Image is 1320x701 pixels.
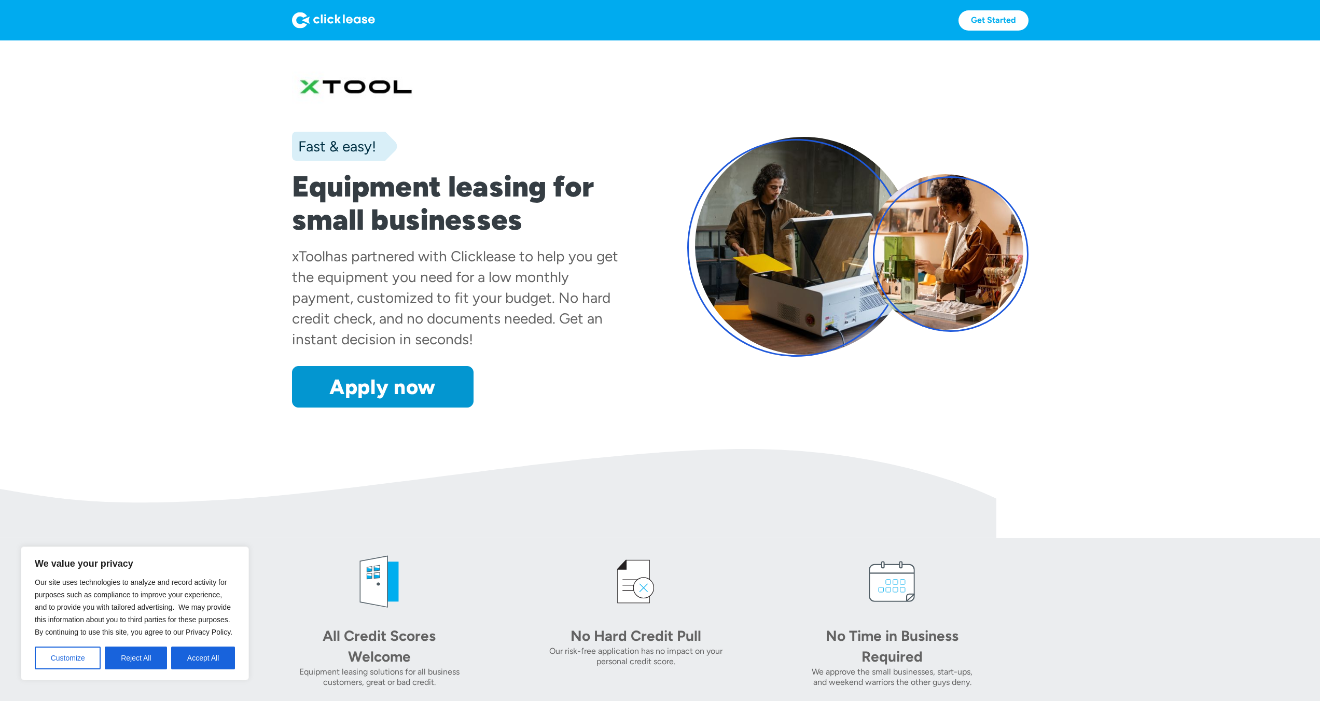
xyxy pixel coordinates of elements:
button: Reject All [105,647,167,669]
a: Apply now [292,366,474,408]
div: We value your privacy [21,546,249,680]
div: Fast & easy! [292,136,376,157]
button: Accept All [171,647,235,669]
button: Customize [35,647,101,669]
img: welcome icon [348,551,410,613]
div: has partnered with Clicklease to help you get the equipment you need for a low monthly payment, c... [292,247,618,348]
div: No Hard Credit Pull [563,625,708,646]
div: All Credit Scores Welcome [307,625,452,667]
img: calendar icon [861,551,923,613]
span: Our site uses technologies to analyze and record activity for purposes such as compliance to impr... [35,578,232,636]
p: We value your privacy [35,557,235,570]
div: We approve the small businesses, start-ups, and weekend warriors the other guys deny. [805,667,980,688]
img: credit icon [605,551,667,613]
h1: Equipment leasing for small businesses [292,170,633,236]
a: Get Started [958,10,1029,31]
img: Logo [292,12,375,29]
div: No Time in Business Required [819,625,965,667]
div: Our risk-free application has no impact on your personal credit score. [548,646,723,667]
div: Equipment leasing solutions for all business customers, great or bad credit. [292,667,467,688]
div: xTool [292,247,325,265]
